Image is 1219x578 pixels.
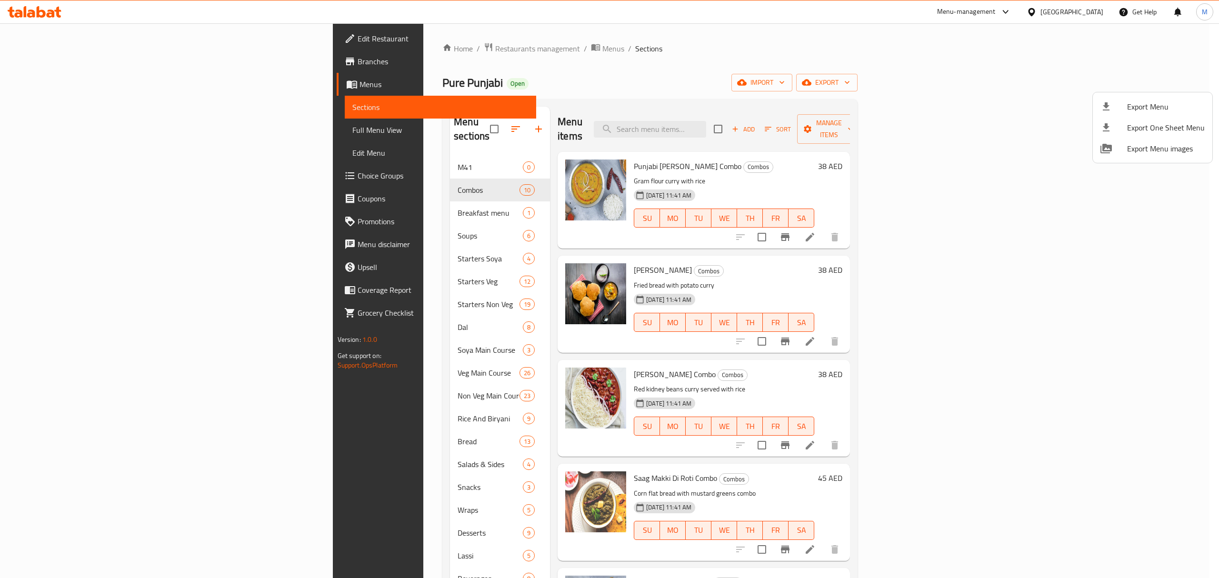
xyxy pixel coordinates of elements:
li: Export one sheet menu items [1093,117,1212,138]
span: Export Menu [1127,101,1205,112]
li: Export Menu images [1093,138,1212,159]
span: Export Menu images [1127,143,1205,154]
span: Export One Sheet Menu [1127,122,1205,133]
li: Export menu items [1093,96,1212,117]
